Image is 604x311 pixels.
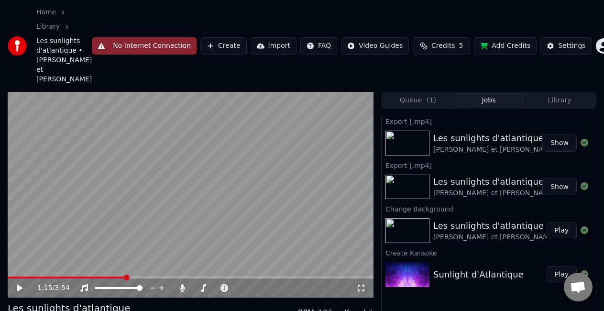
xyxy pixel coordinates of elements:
button: FAQ [300,37,337,55]
nav: breadcrumb [36,8,92,84]
img: youka [8,36,27,56]
button: Play [547,222,577,239]
div: / [37,283,60,293]
span: Credits [431,41,455,51]
span: 1:15 [37,283,52,293]
div: [PERSON_NAME] et [PERSON_NAME] [433,145,556,155]
a: Library [36,22,60,32]
button: Queue [383,93,453,107]
div: Les sunlights d'atlantique [433,175,556,189]
button: No Internet Connection [92,37,197,55]
div: Export [.mp4] [382,115,596,127]
div: Change Background [382,203,596,214]
span: 3:54 [55,283,69,293]
span: Les sunlights d'atlantique • [PERSON_NAME] et [PERSON_NAME] [36,36,92,84]
button: Create [200,37,247,55]
button: Settings [540,37,592,55]
span: ( 1 ) [427,96,436,105]
a: Home [36,8,56,17]
div: Les sunlights d'atlantique [433,219,556,233]
div: Sunlight d'Atlantique [433,268,524,281]
button: Add Credits [474,37,537,55]
button: Play [547,266,577,283]
button: Jobs [453,93,524,107]
div: Settings [558,41,585,51]
button: Library [524,93,595,107]
button: Video Guides [341,37,409,55]
button: Show [542,134,577,152]
div: [PERSON_NAME] et [PERSON_NAME] [433,189,556,198]
div: [PERSON_NAME] et [PERSON_NAME] [433,233,556,242]
div: Create Karaoke [382,247,596,258]
a: Open chat [564,273,593,301]
button: Import [251,37,297,55]
span: 5 [459,41,463,51]
button: Credits5 [413,37,470,55]
div: Les sunlights d'atlantique [433,132,556,145]
div: Export [.mp4] [382,159,596,171]
button: Show [542,178,577,195]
